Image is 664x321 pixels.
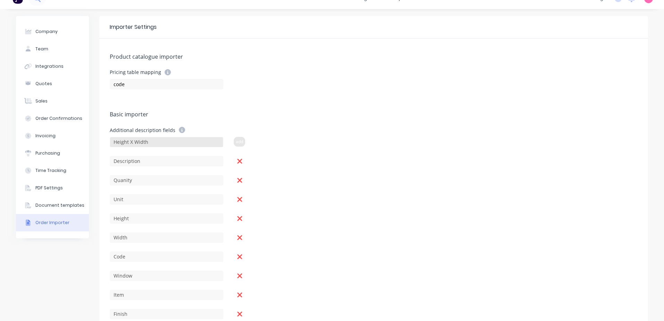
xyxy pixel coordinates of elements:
input: Width [110,232,223,243]
input: Description [110,156,223,166]
button: Time Tracking [16,162,89,179]
div: Purchasing [35,150,60,156]
input: Finish [110,309,223,319]
div: Invoicing [35,133,56,139]
button: PDF Settings [16,179,89,197]
button: Document templates [16,197,89,214]
input: Height [110,213,223,224]
button: Invoicing [16,127,89,145]
button: Order Importer [16,214,89,231]
input: Unit [110,194,223,205]
div: Quotes [35,81,52,87]
button: Quotes [16,75,89,92]
button: Purchasing [16,145,89,162]
button: add [234,137,245,147]
input: Item [110,290,223,300]
button: Order Confirmations [16,110,89,127]
div: PDF Settings [35,185,63,191]
div: Time Tracking [35,167,66,174]
div: Basic importer [110,110,638,120]
div: Importer Settings [110,23,157,31]
button: Team [16,40,89,58]
div: Integrations [35,63,64,69]
div: Additional description fields [110,127,223,133]
input: Window [110,271,223,281]
input: Code [110,252,223,262]
div: Team [35,46,48,52]
input: Quanity [110,175,223,186]
div: Document templates [35,202,84,208]
button: Sales [16,92,89,110]
button: Integrations [16,58,89,75]
div: Order Importer [35,220,69,226]
div: Sales [35,98,48,104]
div: Product catalogue importer [110,52,638,62]
div: Company [35,28,58,35]
div: Order Confirmations [35,115,82,122]
button: Company [16,23,89,40]
div: Pricing table mapping [110,69,223,75]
